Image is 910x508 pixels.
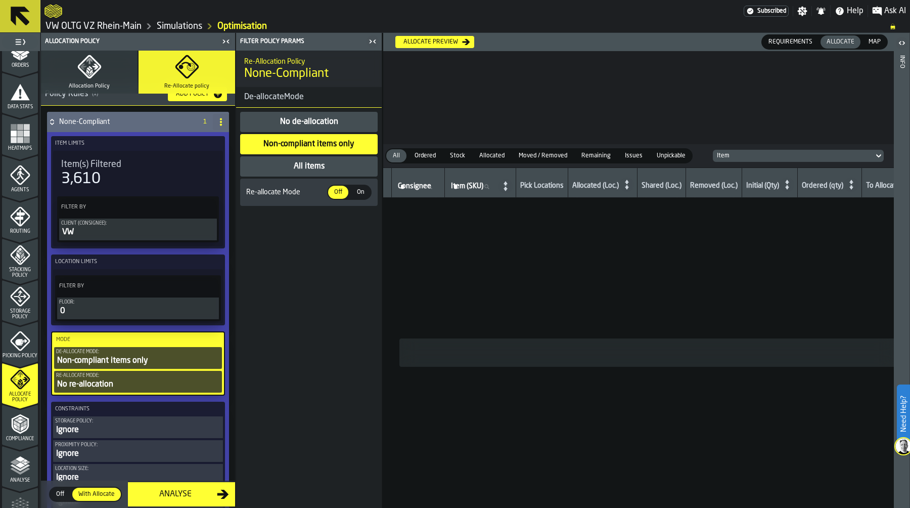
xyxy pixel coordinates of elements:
div: PolicyFilterItem-Re-Allocate Mode [54,371,222,393]
div: thumb [444,149,471,162]
label: button-toggle-Toggle Full Menu [2,35,38,49]
span: Item(s) Filtered [61,159,121,170]
button: Client (Consignee):VW [59,219,217,240]
span: Stacking Policy [2,267,38,278]
a: link-to-/wh/i/44979e6c-6f66-405e-9874-c1e29f02a54a/settings/billing [744,6,789,17]
button: Location size:Ignore [53,464,223,486]
input: label [449,180,497,193]
div: Allocation Policy [43,38,219,45]
h4: None-Compliant [59,118,193,126]
span: Orders [2,63,38,68]
span: Issues [621,151,647,160]
div: Title [61,159,215,170]
div: Client (Consignee): [61,221,215,226]
div: Ignore [55,424,221,436]
span: Allocate Policy [2,392,38,403]
li: menu Routing [2,197,38,237]
li: menu Allocate Policy [2,363,38,403]
label: Item Limits [53,138,223,149]
label: button-toggle-Help [831,5,868,17]
label: button-toggle-Open [895,35,909,53]
span: Subscribed [757,8,786,15]
h3: title-section-De-allocateMode [236,87,382,108]
li: menu Heatmaps [2,114,38,154]
div: Proximity policy: [55,442,221,448]
button: Proximity policy:Ignore [53,440,223,462]
span: Help [847,5,863,17]
span: On [352,188,369,197]
div: VW [61,226,215,238]
nav: Breadcrumb [44,20,906,32]
div: Shared (Loc.) [642,182,681,192]
button: button-Analyse [128,482,235,506]
span: label [451,182,483,190]
div: thumb [473,149,511,162]
div: thumb [619,149,649,162]
div: PolicyCardItem-All items [240,156,378,177]
span: Unpickable [653,151,690,160]
span: Allocation Policy [69,83,110,90]
div: PolicyFilterItem-Location size [53,464,223,486]
div: thumb [50,488,70,501]
div: PolicyFilterItem-De-Allocate Mode [54,347,222,369]
div: DropdownMenuValue-item [709,150,888,162]
div: stat-Item(s) Filtered [57,157,219,190]
div: Location size: [55,466,221,472]
input: label [396,180,440,193]
div: Filter Policy Params [238,38,366,45]
label: button-switch-multi-Remaining [574,148,618,163]
label: button-switch-multi-Issues [618,148,650,163]
button: button-Add Policy [168,87,227,101]
div: Non-compliant items only [56,355,220,367]
div: All items [293,160,326,173]
div: No de-allocation [279,116,339,128]
span: Agents [2,187,38,193]
div: Policy Rules [45,88,160,100]
span: Requirements [764,37,816,47]
li: menu Analyse [2,446,38,486]
div: Removed (Loc.) [690,182,738,192]
li: menu Agents [2,155,38,196]
div: PolicyFilterItem-Proximity policy [53,440,223,462]
button: Re-Allocate Mode:No re-allocation [54,371,222,393]
header: Filter Policy Params [236,33,382,51]
label: button-switch-multi-Ordered [407,148,443,163]
label: button-switch-multi-Off [49,487,71,502]
span: Allocate [823,37,858,47]
label: Mode [54,334,222,345]
span: De-allocateMode [236,91,304,103]
span: Re-Allocate policy [164,83,209,90]
span: ( 1 ) [92,91,98,97]
a: logo-header [44,2,62,20]
span: Stock [446,151,469,160]
div: Floor: [59,300,217,305]
label: Constraints [53,404,223,414]
div: Storage policy: [55,418,221,424]
a: link-to-/wh/i/44979e6c-6f66-405e-9874-c1e29f02a54a [157,21,202,32]
div: De-Allocate Mode: [56,349,220,355]
a: link-to-/wh/i/44979e6c-6f66-405e-9874-c1e29f02a54a/simulations/2cb18342-445c-46db-90a9-159ac2620fe0 [217,21,267,32]
div: DropdownMenuValue-item [717,152,870,159]
span: Allocated [475,151,509,160]
div: thumb [513,149,573,162]
div: Menu Subscription [744,6,789,17]
li: menu Stacking Policy [2,238,38,279]
div: thumb [821,35,860,49]
span: Moved / Removed [515,151,571,160]
span: Ask AI [884,5,906,17]
span: Heatmaps [2,146,38,151]
span: Picking Policy [2,353,38,359]
a: link-to-/wh/i/44979e6c-6f66-405e-9874-c1e29f02a54a [45,21,142,32]
label: button-switch-multi-Moved / Removed [512,148,574,163]
label: Filter By [59,202,199,213]
span: Off [330,188,346,197]
span: Off [52,490,68,499]
div: thumb [72,488,121,501]
h2: Sub Title [244,56,374,66]
div: thumb [408,149,442,162]
header: Info [894,33,909,508]
div: Add Policy [172,91,213,98]
div: Non-compliant items only [262,138,355,150]
label: Location Limits [53,257,223,267]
